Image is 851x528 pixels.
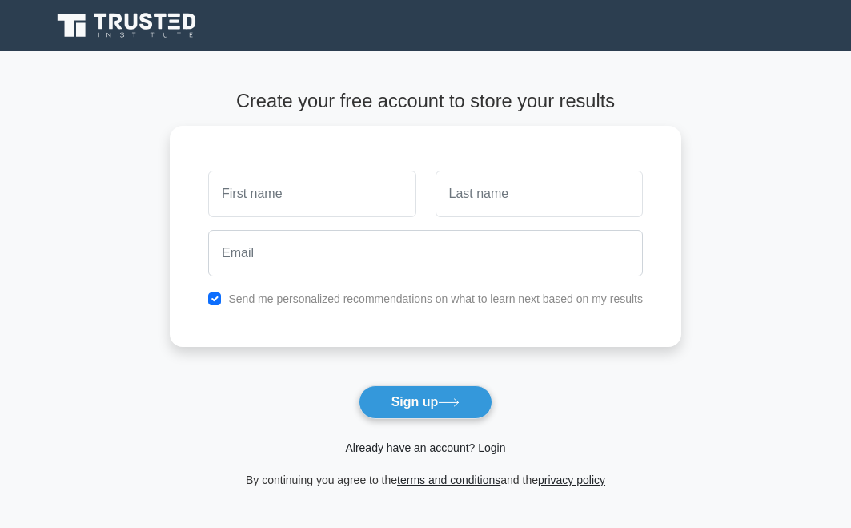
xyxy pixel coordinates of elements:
[345,441,505,454] a: Already have an account? Login
[170,90,681,112] h4: Create your free account to store your results
[160,470,691,490] div: By continuing you agree to the and the
[397,474,500,486] a: terms and conditions
[228,292,643,305] label: Send me personalized recommendations on what to learn next based on my results
[436,171,643,217] input: Last name
[359,385,493,419] button: Sign up
[538,474,605,486] a: privacy policy
[208,171,415,217] input: First name
[208,230,643,276] input: Email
